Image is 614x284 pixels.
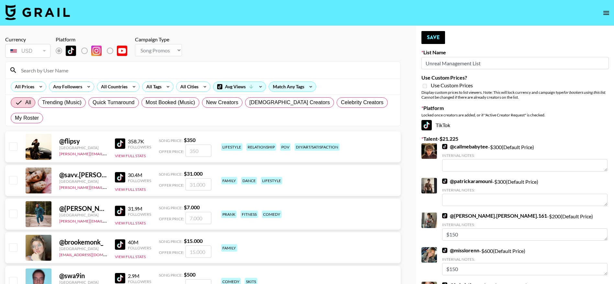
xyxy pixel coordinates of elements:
[115,273,125,283] img: TikTok
[184,204,200,210] strong: $ 7.000
[93,99,135,106] span: Quick Turnaround
[115,206,125,216] img: TikTok
[5,43,50,59] div: Remove selected talent to change your currency
[184,137,195,143] strong: $ 350
[56,44,132,58] div: Remove selected talent to change platforms
[115,239,125,250] img: TikTok
[128,246,151,250] div: Followers
[17,65,396,75] input: Search by User Name
[159,183,184,188] span: Offer Price:
[421,105,609,111] label: Platform
[295,143,340,151] div: diy/art/satisfaction
[146,99,195,106] span: Most Booked (Music)
[442,153,608,158] div: Internal Notes:
[442,257,608,262] div: Internal Notes:
[442,178,608,206] div: - $ 300 (Default Price)
[442,179,447,184] img: TikTok
[59,213,107,217] div: [GEOGRAPHIC_DATA]
[159,149,184,154] span: Offer Price:
[206,99,239,106] span: New Creators
[49,82,84,92] div: Any Followers
[59,145,107,150] div: [GEOGRAPHIC_DATA]
[15,114,39,122] span: My Roster
[421,136,609,142] label: Talent - $ 21.225
[185,178,211,191] input: 31.000
[159,172,183,177] span: Song Price:
[159,205,183,210] span: Song Price:
[185,212,211,224] input: 7.000
[421,120,432,130] img: TikTok
[185,246,211,258] input: 15.000
[59,272,107,280] div: @ swa9in
[269,82,316,92] div: Match Any Tags
[115,172,125,182] img: TikTok
[221,244,237,252] div: family
[59,171,107,179] div: @ savv.[PERSON_NAME]
[240,211,258,218] div: fitness
[159,273,183,278] span: Song Price:
[159,138,183,143] span: Song Price:
[142,82,163,92] div: All Tags
[91,46,102,56] img: Instagram
[115,221,146,225] button: View Full Stats
[184,271,195,278] strong: $ 500
[563,90,605,95] em: for bookers using this list
[442,247,608,275] div: - $ 600 (Default Price)
[128,279,151,284] div: Followers
[280,143,291,151] div: pov
[159,250,184,255] span: Offer Price:
[221,211,237,218] div: prank
[66,46,76,56] img: TikTok
[11,82,36,92] div: All Prices
[128,273,151,279] div: 2.9M
[442,143,608,171] div: - $ 300 (Default Price)
[184,170,203,177] strong: $ 31.000
[600,6,613,19] button: open drawer
[221,177,237,184] div: family
[442,228,608,241] textarea: $150
[431,82,473,89] span: Use Custom Prices
[59,251,124,257] a: [EMAIL_ADDRESS][DOMAIN_NAME]
[249,99,330,106] span: [DEMOGRAPHIC_DATA] Creators
[176,82,200,92] div: All Cities
[442,263,608,275] textarea: $150
[159,216,184,221] span: Offer Price:
[128,212,151,217] div: Followers
[246,143,276,151] div: relationship
[115,138,125,149] img: TikTok
[421,90,609,100] div: Display custom prices to list viewers. Note: This will lock currency and campaign type . Cannot b...
[115,254,146,259] button: View Full Stats
[213,82,266,92] div: Avg Views
[5,5,70,20] img: Grail Talent
[117,46,127,56] img: YouTube
[442,248,447,253] img: TikTok
[115,187,146,192] button: View Full Stats
[261,177,282,184] div: lifestyle
[184,238,203,244] strong: $ 15.000
[128,145,151,149] div: Followers
[59,204,107,213] div: @ [PERSON_NAME].[PERSON_NAME]
[59,137,107,145] div: @ flipsy
[59,217,155,224] a: [PERSON_NAME][EMAIL_ADDRESS][DOMAIN_NAME]
[442,143,488,150] a: @callmebabytee
[135,36,182,43] div: Campaign Type
[442,188,608,192] div: Internal Notes:
[421,113,609,117] div: Locked once creators are added, or if "Active Creator Request" is checked.
[442,213,547,219] a: @[PERSON_NAME].[PERSON_NAME].161
[421,120,609,130] div: TikTok
[341,99,384,106] span: Celebrity Creators
[42,99,82,106] span: Trending (Music)
[128,205,151,212] div: 31.9M
[25,99,31,106] span: All
[128,172,151,178] div: 30.4M
[442,144,447,149] img: TikTok
[159,239,183,244] span: Song Price:
[421,74,609,81] label: Use Custom Prices?
[59,179,107,184] div: [GEOGRAPHIC_DATA]
[59,184,155,190] a: [PERSON_NAME][EMAIL_ADDRESS][DOMAIN_NAME]
[56,36,132,43] div: Platform
[421,49,609,56] label: List Name
[115,153,146,158] button: View Full Stats
[185,145,211,157] input: 350
[97,82,129,92] div: All Countries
